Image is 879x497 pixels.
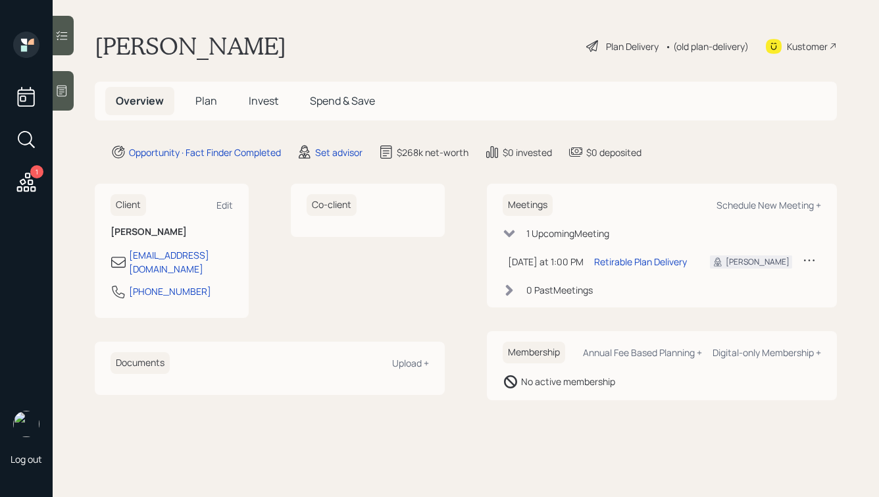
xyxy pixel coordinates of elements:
[13,411,39,437] img: hunter_neumayer.jpg
[195,93,217,108] span: Plan
[583,346,702,359] div: Annual Fee Based Planning +
[310,93,375,108] span: Spend & Save
[392,357,429,369] div: Upload +
[216,199,233,211] div: Edit
[111,194,146,216] h6: Client
[787,39,828,53] div: Kustomer
[111,352,170,374] h6: Documents
[116,93,164,108] span: Overview
[586,145,641,159] div: $0 deposited
[129,145,281,159] div: Opportunity · Fact Finder Completed
[716,199,821,211] div: Schedule New Meeting +
[503,194,553,216] h6: Meetings
[397,145,468,159] div: $268k net-worth
[503,342,565,363] h6: Membership
[665,39,749,53] div: • (old plan-delivery)
[95,32,286,61] h1: [PERSON_NAME]
[606,39,659,53] div: Plan Delivery
[249,93,278,108] span: Invest
[315,145,363,159] div: Set advisor
[11,453,42,465] div: Log out
[503,145,552,159] div: $0 invested
[594,255,687,269] div: Retirable Plan Delivery
[129,284,211,298] div: [PHONE_NUMBER]
[111,226,233,238] h6: [PERSON_NAME]
[713,346,821,359] div: Digital-only Membership +
[30,165,43,178] div: 1
[526,283,593,297] div: 0 Past Meeting s
[129,248,233,276] div: [EMAIL_ADDRESS][DOMAIN_NAME]
[307,194,357,216] h6: Co-client
[726,256,790,268] div: [PERSON_NAME]
[508,255,584,269] div: [DATE] at 1:00 PM
[526,226,609,240] div: 1 Upcoming Meeting
[521,375,615,388] div: No active membership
